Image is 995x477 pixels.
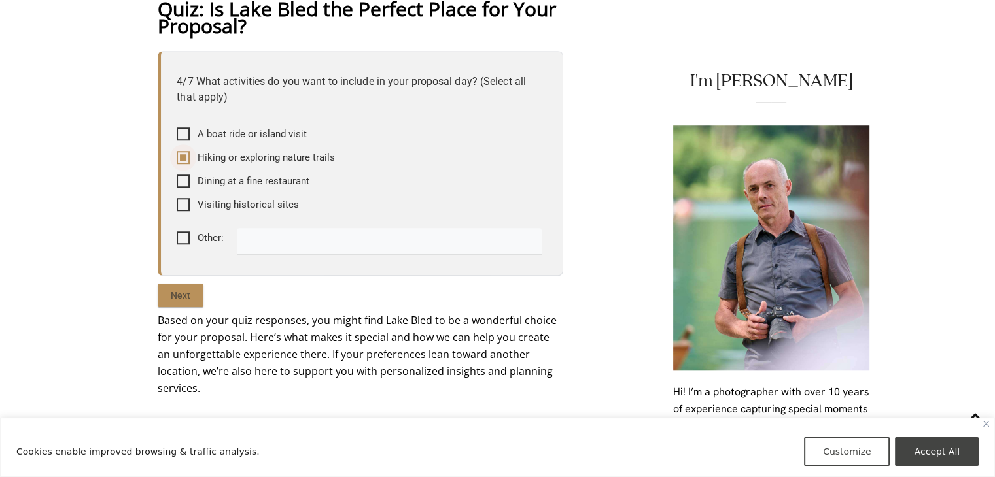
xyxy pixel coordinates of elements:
img: Close [983,421,989,427]
button: Customize [804,437,890,466]
p: 4/7 What activities do you want to include in your proposal day? (Select all that apply) [177,74,547,105]
p: Cookies enable improved browsing & traffic analysis. [16,444,260,459]
span: Quiz: Is Lake Bled the Perfect Place for Your Proposal? [158,1,563,35]
span: A boat ride or island visit [198,127,307,140]
button: Accept All [895,437,979,466]
span: Other: [198,231,224,244]
input: Next [158,284,203,307]
p: Based on your quiz responses, you might find Lake Bled to be a wonderful choice for your proposal... [158,312,563,397]
span: Visiting historical sites [198,198,299,211]
h2: I'm [PERSON_NAME] [673,72,869,90]
span: Hiking or exploring nature trails [198,151,335,164]
span: Dining at a fine restaurant [198,174,309,188]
